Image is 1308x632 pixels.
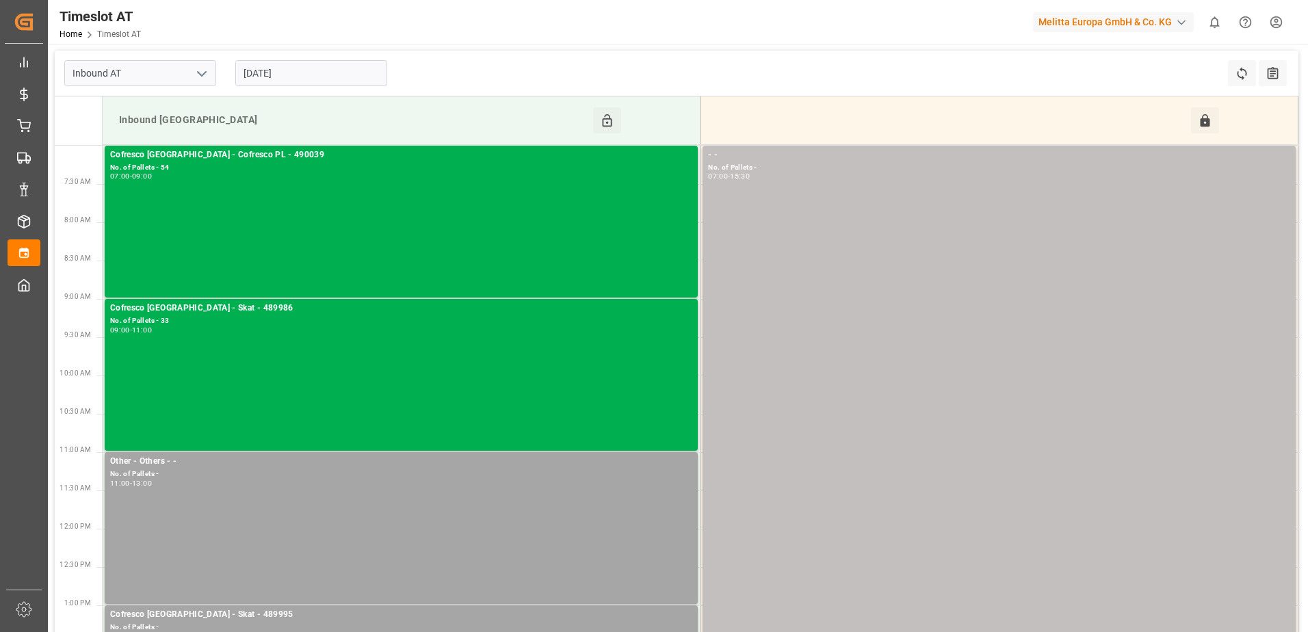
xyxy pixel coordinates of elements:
[60,561,91,568] span: 12:30 PM
[130,480,132,486] div: -
[60,6,141,27] div: Timeslot AT
[132,327,152,333] div: 11:00
[110,173,130,179] div: 07:00
[64,293,91,300] span: 9:00 AM
[64,60,216,86] input: Type to search/select
[110,608,692,622] div: Cofresco [GEOGRAPHIC_DATA] - Skat - 489995
[708,173,728,179] div: 07:00
[235,60,387,86] input: DD-MM-YYYY
[60,408,91,415] span: 10:30 AM
[1230,7,1261,38] button: Help Center
[60,523,91,530] span: 12:00 PM
[60,446,91,453] span: 11:00 AM
[708,148,1290,162] div: - -
[114,107,593,133] div: Inbound [GEOGRAPHIC_DATA]
[110,455,692,469] div: Other - Others - -
[60,484,91,492] span: 11:30 AM
[64,254,91,262] span: 8:30 AM
[730,173,750,179] div: 15:30
[728,173,730,179] div: -
[64,599,91,607] span: 1:00 PM
[110,162,692,174] div: No. of Pallets - 54
[708,162,1290,174] div: No. of Pallets -
[110,315,692,327] div: No. of Pallets - 33
[1199,7,1230,38] button: show 0 new notifications
[1033,9,1199,35] button: Melitta Europa GmbH & Co. KG
[191,63,211,84] button: open menu
[64,216,91,224] span: 8:00 AM
[1033,12,1194,32] div: Melitta Europa GmbH & Co. KG
[130,327,132,333] div: -
[110,302,692,315] div: Cofresco [GEOGRAPHIC_DATA] - Skat - 489986
[132,173,152,179] div: 09:00
[60,369,91,377] span: 10:00 AM
[110,327,130,333] div: 09:00
[130,173,132,179] div: -
[64,331,91,339] span: 9:30 AM
[132,480,152,486] div: 13:00
[110,480,130,486] div: 11:00
[60,29,82,39] a: Home
[110,469,692,480] div: No. of Pallets -
[110,148,692,162] div: Cofresco [GEOGRAPHIC_DATA] - Cofresco PL - 490039
[64,178,91,185] span: 7:30 AM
